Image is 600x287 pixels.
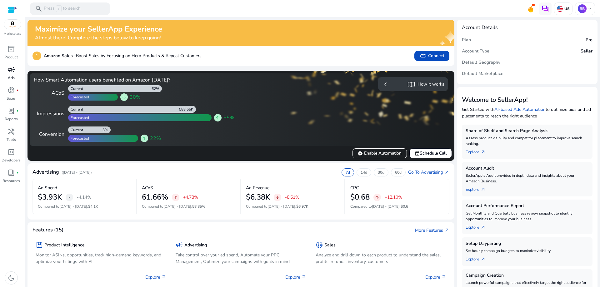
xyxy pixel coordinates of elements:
[130,93,141,101] span: 30%
[581,49,592,54] h5: Seller
[409,148,452,158] button: eventSchedule Call
[7,148,15,156] span: code_blocks
[34,131,64,138] div: Conversion
[35,5,42,12] span: search
[563,6,570,11] p: US
[184,243,207,248] h5: Advertising
[192,204,205,209] span: 58.85%
[8,75,15,81] p: Ads
[466,254,491,262] a: Explorearrow_outward
[246,204,339,209] p: Compared to :
[466,146,491,155] a: Explorearrow_outward
[2,157,21,163] p: Developers
[77,195,91,200] p: -4.14%
[36,241,43,249] span: package
[38,185,57,191] p: Ad Spend
[142,204,235,209] p: Compared to :
[419,52,427,60] span: link
[466,128,589,134] h5: Share of Shelf and Search Page Analysis
[7,128,15,135] span: handyman
[466,135,589,146] p: Assess product visibility and competitor placement to improve search ranking.
[35,25,162,34] h2: Maximize your SellerApp Experience
[59,204,87,209] span: [DATE] - [DATE]
[122,95,127,100] span: arrow_downward
[358,150,402,156] span: Enable Automation
[481,257,486,262] span: arrow_outward
[466,248,589,254] p: Set hourly campaign budgets to maximize visibility
[32,52,41,60] p: 1
[352,148,407,158] button: verifiedEnable Automation
[183,195,198,200] p: +4.78%
[466,222,491,230] a: Explorearrow_outward
[481,150,486,155] span: arrow_outward
[142,185,153,191] p: ACoS
[358,151,363,156] span: verified
[466,173,589,184] p: SellerApp's Audit provides in depth data and insights about your Amazon Business.
[16,171,19,174] span: fiber_manual_record
[587,6,592,11] span: keyboard_arrow_down
[102,127,111,132] div: 3%
[324,243,336,248] h5: Sales
[462,49,489,54] h5: Account Type
[414,51,449,61] button: linkConnect
[466,210,589,222] p: Get Monthly and Quarterly business review snapshot to identify opportunities to improve your busi...
[444,170,449,175] span: arrow_outward
[176,252,306,265] p: Take control over your ad spend, Automate your PPC Management, Optimize your campaigns with goals...
[68,107,83,112] div: Current
[5,116,18,122] p: Reports
[7,45,15,53] span: inventory_2
[34,77,238,83] h4: How Smart Automation users benefited on Amazon [DATE]?
[142,136,147,141] span: arrow_upward
[462,96,592,104] h3: Welcome to SellerApp!
[375,195,380,200] span: arrow_upward
[152,86,162,91] div: 62%
[301,275,306,280] span: arrow_outward
[150,135,161,142] span: 22%
[462,106,592,119] p: Get Started with to optimize bids and ad placements to reach the right audience
[176,241,183,249] span: campaign
[163,204,191,209] span: [DATE] - [DATE]
[466,241,589,246] h5: Setup Dayparting
[285,195,299,200] p: -8.51%
[350,204,444,209] p: Compared to :
[462,71,503,77] h5: Default Marketplace
[462,37,471,43] h5: Plan
[62,170,92,175] p: ([DATE] - [DATE])
[316,241,323,249] span: donut_small
[246,185,269,191] p: Ad Revenue
[7,137,16,142] p: Tools
[285,274,306,280] p: Explore
[385,195,402,200] p: +12.10%
[36,252,166,265] p: Monitor ASINs, opportunities, track high-demand keywords, and optimize your listings with PI
[56,5,62,12] span: /
[267,204,295,209] span: [DATE] - [DATE]
[415,150,447,156] span: Schedule Call
[275,195,280,200] span: arrow_downward
[16,89,19,92] span: fiber_manual_record
[466,203,589,209] h5: Account Performance Report
[361,170,367,175] p: 14d
[4,20,21,29] img: amazon.svg
[223,114,234,121] span: 55%
[161,275,166,280] span: arrow_outward
[372,204,400,209] span: [DATE] - [DATE]
[145,274,166,280] p: Explore
[378,170,384,175] p: 30d
[215,115,220,120] span: arrow_upward
[34,110,64,117] div: Impressions
[179,107,196,112] div: 583.66K
[444,228,449,233] span: arrow_outward
[462,60,500,65] h5: Default Geography
[16,110,19,112] span: fiber_manual_record
[296,204,308,209] span: $6.97K
[481,225,486,230] span: arrow_outward
[408,169,449,176] a: Go To Advertisingarrow_outward
[246,193,270,202] h2: $6.38K
[316,252,446,265] p: Analyze and drill down to each product to understand the sales, profits, refunds, inventory, cust...
[173,195,178,200] span: arrow_upward
[88,204,98,209] span: $4.1K
[462,25,498,31] h4: Account Details
[38,193,62,202] h2: $3.93K
[7,169,15,176] span: book_4
[7,107,15,115] span: lab_profile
